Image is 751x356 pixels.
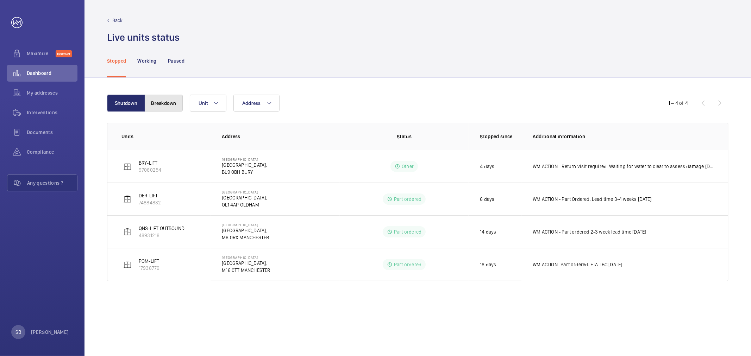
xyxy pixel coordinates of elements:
[15,329,21,336] p: SB
[123,162,132,171] img: elevator.svg
[222,157,267,161] p: [GEOGRAPHIC_DATA]
[222,161,267,169] p: [GEOGRAPHIC_DATA],
[121,133,211,140] p: Units
[222,133,340,140] p: Address
[123,195,132,203] img: elevator.svg
[27,148,77,155] span: Compliance
[480,133,521,140] p: Stopped since
[533,163,714,170] p: WM ACTION - Return visit required. Waiting for water to clear to assess damage [DATE]
[533,228,646,235] p: WM ACTION - Part ordered 2-3 week lead time [DATE]
[222,169,267,176] p: BL9 0BH BURY
[222,194,267,201] p: [GEOGRAPHIC_DATA],
[139,192,161,199] p: DER-LIFT
[199,100,208,106] span: Unit
[242,100,261,106] span: Address
[222,201,267,208] p: OL1 4AP OLDHAM
[222,255,270,260] p: [GEOGRAPHIC_DATA]
[222,227,269,234] p: [GEOGRAPHIC_DATA],
[31,329,69,336] p: [PERSON_NAME]
[145,95,183,112] button: Breakdown
[107,31,180,44] h1: Live units status
[480,196,494,203] p: 6 days
[533,261,622,268] p: WM ACTION- Part ordered. ETA TBC [DATE]
[394,228,421,235] p: Part ordered
[107,57,126,64] p: Stopped
[480,261,496,268] p: 16 days
[139,265,159,272] p: 17938779
[123,260,132,269] img: elevator.svg
[139,166,161,173] p: 97060254
[394,196,421,203] p: Part ordered
[27,50,56,57] span: Maximize
[139,225,184,232] p: QNS-LIFT OUTBOUND
[480,228,496,235] p: 14 days
[27,70,77,77] span: Dashboard
[139,159,161,166] p: BRY-LIFT
[222,223,269,227] p: [GEOGRAPHIC_DATA]
[27,129,77,136] span: Documents
[112,17,123,24] p: Back
[27,109,77,116] span: Interventions
[139,199,161,206] p: 74884832
[27,179,77,186] span: Any questions ?
[56,50,72,57] span: Discover
[533,196,651,203] p: WM ACTION - Part Ordered. Lead time 3-4 weeks [DATE]
[123,228,132,236] img: elevator.svg
[222,267,270,274] p: M16 0TT MANCHESTER
[233,95,280,112] button: Address
[139,232,184,239] p: 48931218
[480,163,494,170] p: 4 days
[394,261,421,268] p: Part ordered
[668,100,688,107] div: 1 – 4 of 4
[402,163,414,170] p: Other
[533,133,714,140] p: Additional information
[139,258,159,265] p: POM-LIFT
[107,95,145,112] button: Shutdown
[222,234,269,241] p: M8 0RX MANCHESTER
[137,57,156,64] p: Working
[27,89,77,96] span: My addresses
[190,95,226,112] button: Unit
[222,190,267,194] p: [GEOGRAPHIC_DATA]
[222,260,270,267] p: [GEOGRAPHIC_DATA],
[345,133,464,140] p: Status
[168,57,184,64] p: Paused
